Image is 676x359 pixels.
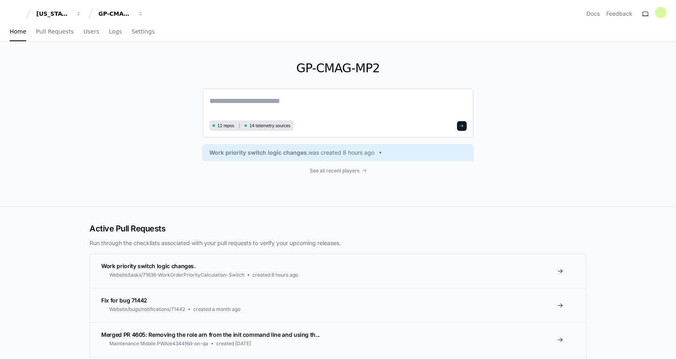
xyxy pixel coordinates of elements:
h2: Active Pull Requests [90,223,586,234]
a: Work priority switch logic changes.Website/tasks/71636-WorkOrderPriorityCalculation-Switchcreated... [90,254,586,288]
div: GP-CMAG-MP2 [98,10,133,18]
span: Work priority switch logic changes. [101,262,196,269]
span: Work priority switch logic changes. [209,149,309,157]
span: Logs [109,29,122,34]
a: Logs [109,23,122,41]
span: Home [10,29,26,34]
a: Docs [586,10,600,18]
a: Pull Requests [36,23,73,41]
a: Merged PR 4605: Removing the role arn from the init command line and using th...Maintenance Mobil... [90,322,586,357]
button: [US_STATE] Pacific [33,6,85,21]
span: created [DATE] [216,340,251,347]
span: 11 repos [217,123,234,129]
a: See all recent players [202,168,474,174]
a: Home [10,23,26,41]
span: Merged PR 4605: Removing the role arn from the init command line and using th... [101,331,320,338]
span: Pull Requests [36,29,73,34]
span: created 8 hours ago [252,272,298,278]
span: Fix for bug 71442 [101,297,147,304]
div: [US_STATE] Pacific [36,10,71,18]
span: Users [83,29,99,34]
span: Maintenance Mobile PWA/e4344f6d-on-qa [109,340,208,347]
span: Settings [131,29,154,34]
span: 14 telemetry sources [249,123,290,129]
button: GP-CMAG-MP2 [95,6,147,21]
span: was created 8 hours ago [309,149,374,157]
button: Feedback [606,10,632,18]
a: Settings [131,23,154,41]
span: See all recent players [310,168,359,174]
span: created a month ago [193,306,240,313]
span: Website/bugs/notifications/71442 [109,306,185,313]
a: Fix for bug 71442Website/bugs/notifications/71442created a month ago [90,288,586,322]
a: Users [83,23,99,41]
h1: GP-CMAG-MP2 [202,61,474,76]
a: Work priority switch logic changes.was created 8 hours ago [209,149,467,157]
span: Website/tasks/71636-WorkOrderPriorityCalculation-Switch [109,272,244,278]
p: Run through the checklists associated with your pull requests to verify your upcoming releases. [90,239,586,247]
